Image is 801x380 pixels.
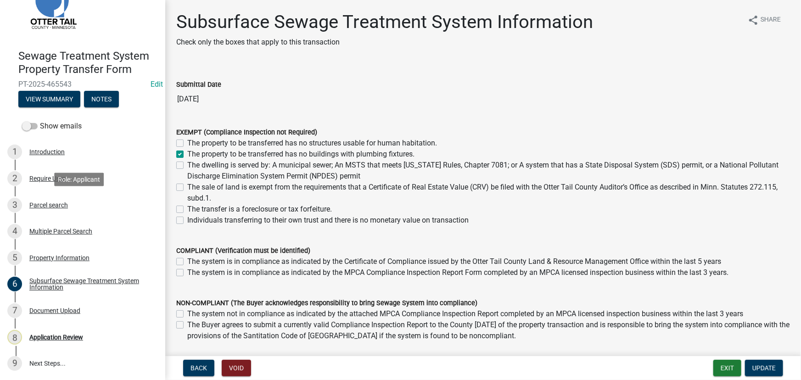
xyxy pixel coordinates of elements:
[29,175,65,182] div: Require User
[748,15,759,26] i: share
[151,80,163,89] a: Edit
[176,37,593,48] p: Check only the boxes that apply to this transaction
[29,255,90,261] div: Property Information
[187,160,790,182] label: The dwelling is served by: A municipal sewer; An MSTS that meets [US_STATE] Rules, Chapter 7081; ...
[84,96,119,103] wm-modal-confirm: Notes
[29,307,80,314] div: Document Upload
[176,129,317,136] label: EXEMPT (Compliance Inspection not Required)
[713,360,741,376] button: Exit
[222,360,251,376] button: Void
[187,149,415,160] label: The property to be transferred has no buildings with plumbing fixtures.
[7,330,22,345] div: 8
[151,80,163,89] wm-modal-confirm: Edit Application Number
[190,364,207,372] span: Back
[187,267,728,278] label: The system is in compliance as indicated by the MPCA Compliance Inspection Report Form completed ...
[7,145,22,159] div: 1
[187,308,743,319] label: The system not in compliance as indicated by the attached MPCA Compliance Inspection Report compl...
[18,80,147,89] span: PT-2025-465543
[18,91,80,107] button: View Summary
[745,360,783,376] button: Update
[7,303,22,318] div: 7
[54,173,104,186] div: Role: Applicant
[7,277,22,291] div: 6
[761,15,781,26] span: Share
[84,91,119,107] button: Notes
[29,228,92,235] div: Multiple Parcel Search
[183,360,214,376] button: Back
[29,278,151,291] div: Subsurface Sewage Treatment System Information
[18,50,158,76] h4: Sewage Treatment System Property Transfer Form
[22,121,82,132] label: Show emails
[187,138,437,149] label: The property to be transferred has no structures usable for human habitation.
[29,334,83,341] div: Application Review
[7,356,22,371] div: 9
[176,11,593,33] h1: Subsurface Sewage Treatment System Information
[187,182,790,204] label: The sale of land is exempt from the requirements that a Certificate of Real Estate Value (CRV) be...
[187,319,790,341] label: The Buyer agrees to submit a currently valid Compliance Inspection Report to the County [DATE] of...
[187,204,332,215] label: The transfer is a foreclosure or tax forfeiture.
[29,202,68,208] div: Parcel search
[176,82,221,88] label: Submittal Date
[7,198,22,212] div: 3
[18,96,80,103] wm-modal-confirm: Summary
[7,224,22,239] div: 4
[740,11,788,29] button: shareShare
[752,364,776,372] span: Update
[176,248,310,254] label: COMPLIANT (Verification must be identified)
[29,149,65,155] div: Introduction
[7,251,22,265] div: 5
[7,171,22,186] div: 2
[187,256,721,267] label: The system is in compliance as indicated by the Certificate of Compliance issued by the Otter Tai...
[187,215,469,226] label: Individuals transferring to their own trust and there is no monetary value on transaction
[176,300,477,307] label: NON-COMPLIANT (The Buyer acknowledges responsibility to bring Sewage System into compliance)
